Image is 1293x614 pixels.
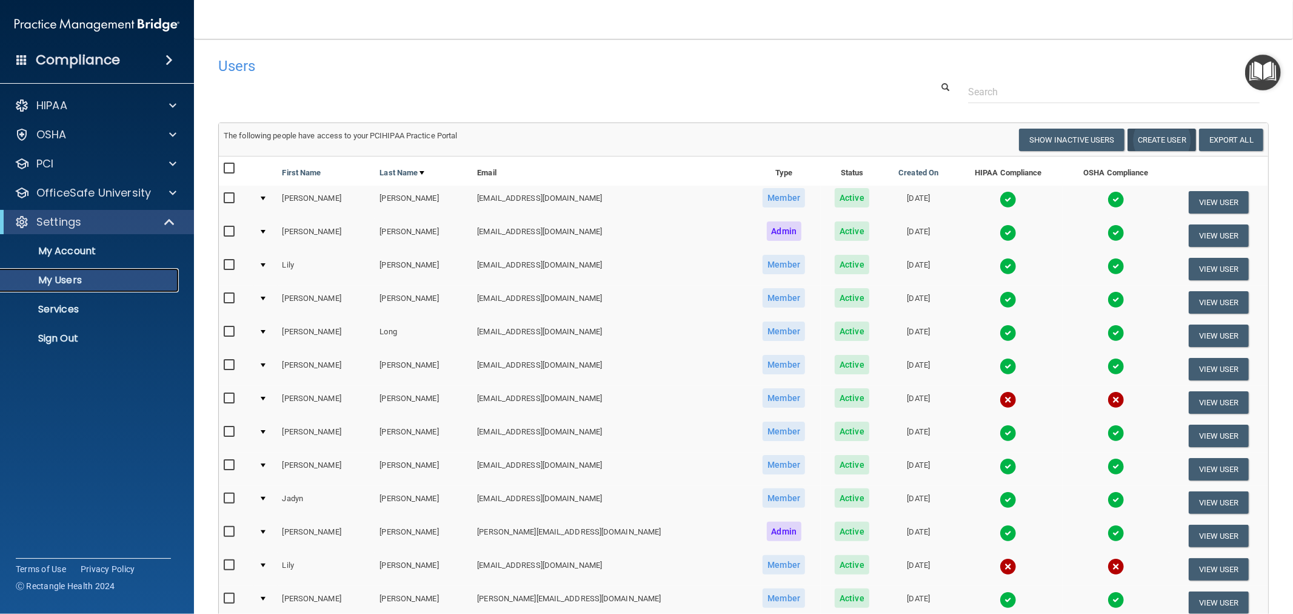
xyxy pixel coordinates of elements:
td: [PERSON_NAME] [278,519,375,553]
img: tick.e7d51cea.svg [1000,291,1017,308]
td: [PERSON_NAME] [375,252,472,286]
td: [EMAIL_ADDRESS][DOMAIN_NAME] [472,453,747,486]
input: Search [968,81,1260,103]
span: Member [763,255,805,274]
p: OSHA [36,127,67,142]
td: [DATE] [883,486,954,519]
td: [PERSON_NAME] [278,453,375,486]
td: [PERSON_NAME] [278,186,375,219]
span: Member [763,488,805,508]
button: Show Inactive Users [1019,129,1124,151]
a: Settings [15,215,176,229]
button: View User [1189,325,1249,347]
span: Active [835,589,869,608]
img: tick.e7d51cea.svg [1000,491,1017,508]
span: Active [835,388,869,408]
img: cross.ca9f0e7f.svg [1000,558,1017,575]
img: tick.e7d51cea.svg [1108,291,1124,308]
button: Create User [1128,129,1196,151]
button: View User [1189,191,1249,214]
button: View User [1189,358,1249,380]
td: [EMAIL_ADDRESS][DOMAIN_NAME] [472,486,747,519]
img: tick.e7d51cea.svg [1108,224,1124,241]
button: View User [1189,491,1249,514]
td: [EMAIL_ADDRESS][DOMAIN_NAME] [472,286,747,319]
a: Export All [1199,129,1263,151]
img: tick.e7d51cea.svg [1000,224,1017,241]
span: Admin [767,522,802,541]
td: [PERSON_NAME] [375,419,472,453]
img: tick.e7d51cea.svg [1108,525,1124,542]
span: Member [763,455,805,474]
span: Admin [767,221,802,241]
td: [DATE] [883,419,954,453]
td: [DATE] [883,219,954,252]
button: View User [1189,525,1249,547]
th: OSHA Compliance [1063,157,1169,186]
td: [PERSON_NAME] [375,486,472,519]
img: tick.e7d51cea.svg [1000,258,1017,275]
span: The following people have access to your PCIHIPAA Practice Portal [224,131,458,140]
button: Open Resource Center [1245,55,1281,90]
a: PCI [15,157,176,171]
td: [PERSON_NAME] [375,286,472,319]
td: [PERSON_NAME] [375,453,472,486]
span: Active [835,255,869,274]
td: Lily [278,553,375,586]
td: [PERSON_NAME] [375,186,472,219]
span: Active [835,288,869,308]
td: [DATE] [883,186,954,219]
p: Services [8,303,173,315]
img: tick.e7d51cea.svg [1000,525,1017,542]
td: [EMAIL_ADDRESS][DOMAIN_NAME] [472,553,747,586]
span: Active [835,555,869,575]
span: Active [835,221,869,241]
button: View User [1189,258,1249,280]
img: cross.ca9f0e7f.svg [1000,391,1017,408]
h4: Users [218,58,823,74]
td: [PERSON_NAME] [375,386,472,419]
button: View User [1189,224,1249,247]
span: Member [763,422,805,441]
button: View User [1189,391,1249,414]
td: Jadyn [278,486,375,519]
img: tick.e7d51cea.svg [1000,458,1017,475]
td: [EMAIL_ADDRESS][DOMAIN_NAME] [472,353,747,386]
td: [PERSON_NAME] [375,353,472,386]
button: View User [1189,425,1249,447]
img: PMB logo [15,13,179,37]
a: OSHA [15,127,176,142]
td: [PERSON_NAME] [375,219,472,252]
p: Settings [36,215,81,229]
td: [DATE] [883,453,954,486]
img: tick.e7d51cea.svg [1108,258,1124,275]
span: Active [835,455,869,474]
td: [EMAIL_ADDRESS][DOMAIN_NAME] [472,252,747,286]
th: HIPAA Compliance [954,157,1063,186]
img: tick.e7d51cea.svg [1108,425,1124,442]
p: OfficeSafe University [36,186,151,200]
td: [PERSON_NAME] [278,286,375,319]
span: Member [763,555,805,575]
button: View User [1189,291,1249,314]
span: Member [763,288,805,308]
img: cross.ca9f0e7f.svg [1108,558,1124,575]
td: Lily [278,252,375,286]
img: tick.e7d51cea.svg [1000,358,1017,375]
td: [DATE] [883,553,954,586]
td: [PERSON_NAME] [375,519,472,553]
span: Member [763,322,805,341]
td: [EMAIL_ADDRESS][DOMAIN_NAME] [472,186,747,219]
span: Member [763,188,805,207]
td: [EMAIL_ADDRESS][DOMAIN_NAME] [472,219,747,252]
th: Type [747,157,821,186]
td: [DATE] [883,252,954,286]
span: Member [763,355,805,374]
td: [EMAIL_ADDRESS][DOMAIN_NAME] [472,419,747,453]
td: [EMAIL_ADDRESS][DOMAIN_NAME] [472,386,747,419]
span: Active [835,488,869,508]
p: HIPAA [36,98,67,113]
p: My Account [8,245,173,257]
a: Terms of Use [16,563,66,575]
span: Member [763,388,805,408]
